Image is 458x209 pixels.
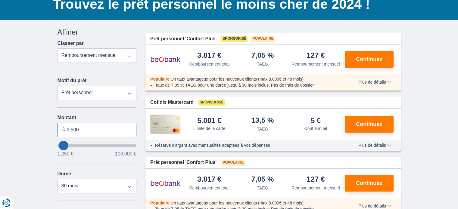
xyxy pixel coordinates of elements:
[307,176,325,184] div: 127 €
[145,200,346,206] div: :
[197,176,221,184] div: 3.817 €
[251,52,274,60] div: 7,05 %
[358,204,391,208] span: Plus de détails
[307,52,325,60] div: 127 €
[345,175,394,192] button: Continuez
[193,125,226,131] div: Limite de la carte
[189,185,229,191] div: Remboursement total
[115,152,136,156] span: 100.000 €
[356,180,382,186] span: Continuez
[150,201,170,205] span: Populaire
[257,185,268,191] div: TAEG
[221,160,245,166] span: Populaire
[356,57,382,62] span: Continuez
[354,204,396,208] button: Plus de détails
[58,115,137,120] label: Montant
[358,80,391,84] span: Plus de détails
[345,116,394,133] button: Continuez
[291,185,340,191] div: Remboursement mensuel
[257,126,268,132] div: TAEG
[150,176,180,191] img: pret personnel Beobank
[58,152,73,156] span: 1.250 €
[171,201,304,205] span: Un taux avantageux pour les nouveaux clients (max 8.000€ et 48 mois)
[311,117,321,124] div: 5 €
[251,117,274,125] div: 13,5 %
[58,27,137,37] div: Affiner
[171,77,304,81] span: Un taux avantageux pour les nouveaux clients (max 8.000€ et 48 mois)
[58,144,137,147] input: wantToBorrow
[150,35,217,42] span: Prêt personnel 'Confort Plus'
[150,99,194,106] span: Cofidis Mastercard
[358,143,391,147] span: Plus de détails
[58,41,84,46] label: Classer par
[354,80,396,85] button: Plus de détails
[155,142,341,148] li: Réserve d'argent avec mensualités adaptées à vos dépenses
[257,61,268,67] div: TAEG
[197,52,221,60] div: 3.817 €
[189,61,229,67] div: Remboursement total
[145,76,346,82] div: :
[345,51,394,68] button: Continuez
[58,78,87,83] label: Motif du prêt
[150,115,180,134] img: pret personnel Cofidis CC
[58,171,71,177] label: Durée
[62,126,65,133] span: €
[291,61,340,67] div: Remboursement mensuel
[221,36,248,42] span: Sponsorisé
[354,143,396,148] button: Plus de détails
[356,121,382,127] span: Continuez
[150,159,217,166] span: Prêt personnel 'Confort Plus'
[198,100,225,106] span: Sponsorisé
[150,77,170,81] span: Populaire
[155,82,341,88] li: Taux de 7,05 % TAEG pour une durée jusqu’à 30 mois inclus; Pas de frais de dossier
[197,117,221,124] div: 5.001 €
[251,36,275,42] span: Populaire
[251,176,274,184] div: 7,05 %
[150,52,180,67] img: pret personnel Beobank
[304,125,327,131] div: Coût annuel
